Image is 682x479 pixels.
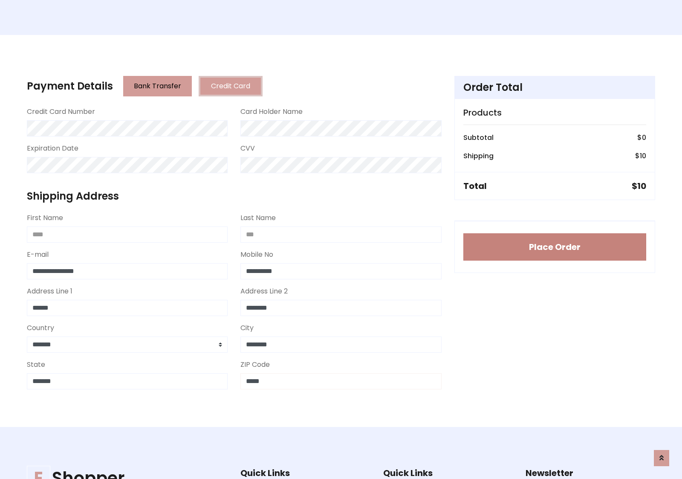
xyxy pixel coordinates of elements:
h5: Quick Links [240,468,370,478]
span: 0 [642,133,646,142]
h5: $ [632,181,646,191]
h4: Order Total [463,81,646,94]
h5: Quick Links [383,468,513,478]
label: Credit Card Number [27,107,95,117]
label: Card Holder Name [240,107,303,117]
h6: Subtotal [463,134,494,142]
h5: Products [463,107,646,118]
label: Expiration Date [27,143,78,154]
label: E-mail [27,250,49,260]
span: 10 [637,180,646,192]
span: 10 [640,151,646,161]
label: Mobile No [240,250,273,260]
label: ZIP Code [240,360,270,370]
label: City [240,323,254,333]
label: CVV [240,143,255,154]
label: State [27,360,45,370]
h5: Total [463,181,487,191]
h6: Shipping [463,152,494,160]
label: Country [27,323,54,333]
h4: Shipping Address [27,190,442,203]
label: Address Line 1 [27,286,72,296]
h5: Newsletter [526,468,655,478]
label: First Name [27,213,63,223]
button: Place Order [463,233,646,261]
label: Last Name [240,213,276,223]
label: Address Line 2 [240,286,288,296]
h6: $ [637,134,646,142]
h4: Payment Details [27,80,113,93]
h6: $ [635,152,646,160]
button: Credit Card [199,76,263,96]
button: Bank Transfer [123,76,192,96]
